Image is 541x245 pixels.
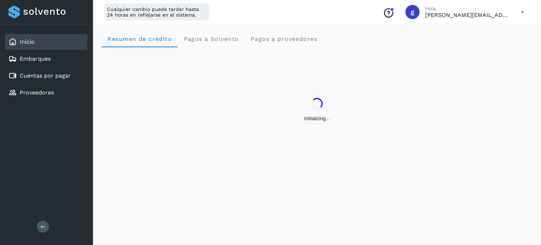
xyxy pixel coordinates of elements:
div: Proveedores [5,85,87,100]
a: Embarques [20,55,51,62]
a: Proveedores [20,89,54,96]
p: Hola, [425,6,510,12]
a: Cuentas por pagar [20,72,71,79]
span: Pagos a proveedores [250,36,317,42]
span: Pagos a Solvento [183,36,239,42]
a: Inicio [20,38,35,45]
p: guillermo.alvarado@nurib.com.mx [425,12,510,18]
div: Cuentas por pagar [5,68,87,84]
div: Embarques [5,51,87,67]
div: Inicio [5,34,87,50]
div: Cualquier cambio puede tardar hasta 24 horas en reflejarse en el sistema. [104,4,209,20]
span: Resumen de crédito [107,36,172,42]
